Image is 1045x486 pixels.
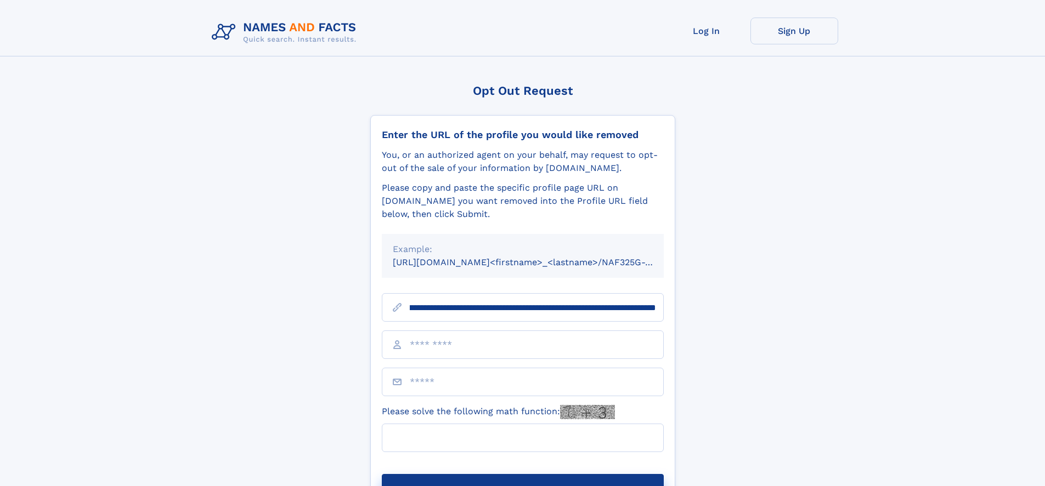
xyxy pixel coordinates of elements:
[207,18,365,47] img: Logo Names and Facts
[382,148,664,175] div: You, or an authorized agent on your behalf, may request to opt-out of the sale of your informatio...
[663,18,750,44] a: Log In
[750,18,838,44] a: Sign Up
[382,405,615,419] label: Please solve the following math function:
[393,257,685,267] small: [URL][DOMAIN_NAME]<firstname>_<lastname>/NAF325G-xxxxxxxx
[382,181,664,221] div: Please copy and paste the specific profile page URL on [DOMAIN_NAME] you want removed into the Pr...
[393,243,653,256] div: Example:
[370,84,675,98] div: Opt Out Request
[382,129,664,141] div: Enter the URL of the profile you would like removed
